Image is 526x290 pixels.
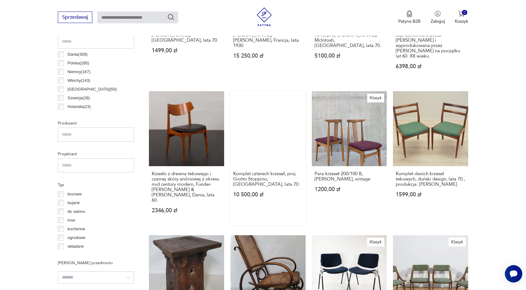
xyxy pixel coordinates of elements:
p: 1599,00 zł [396,192,465,197]
button: Patyna B2B [398,11,421,24]
a: Sprzedawaj [58,16,92,20]
img: Ikonka użytkownika [435,11,441,17]
p: kuchenne [67,226,85,232]
h3: Komplet sześciu krzeseł Art [PERSON_NAME], [PERSON_NAME], Francja, lata 1930. [233,27,303,48]
button: Sprzedawaj [58,12,92,23]
p: Szwecja ( 28 ) [67,95,90,101]
a: KlasykPara krzeseł 200/100 B, M. Zieliński, vintagePara krzeseł 200/100 B, [PERSON_NAME], vintage... [312,91,387,226]
a: Komplet dwóch krzeseł tekowych, duński design, lata 70., produkcja: DaniaKomplet dwóch krzeseł te... [393,91,468,226]
h3: Komplet dwóch krzeseł tekowych, duński design, lata 70., produkcja: [PERSON_NAME] [396,171,465,187]
a: Krzesło z drewna tekowego i czarnej skóry anilinowej z okresu mid century modern, Funder-Schmidt ... [149,91,224,226]
button: Szukaj [167,13,175,21]
p: Niemcy ( 167 ) [67,68,90,75]
p: bujane [67,199,80,206]
p: Producent [58,120,134,127]
p: do salonu [67,208,85,215]
p: inne [67,217,75,224]
p: Czechy ( 20 ) [67,112,88,119]
h3: Krzesło z drewna tekowego i czarnej skóry anilinowej z okresu mid century modern, Funder-[PERSON_... [152,171,221,203]
button: 0Koszyk [455,11,468,24]
h3: Stołek, taboret sosnowy w stylu [PERSON_NAME], [GEOGRAPHIC_DATA], lata 70. [152,27,221,43]
img: Ikona koszyka [458,11,464,17]
p: Typ [58,181,134,188]
p: Dania ( 309 ) [67,51,87,58]
p: 1200,00 zł [315,187,384,192]
button: Zaloguj [431,11,445,24]
a: Komplet czterech krzeseł, proj. Giotto Stoppino, Włochy, lata 70.Komplet czterech krzeseł, proj. ... [230,91,306,226]
iframe: Smartsupp widget button [505,265,522,283]
p: Polska ( 285 ) [67,60,89,67]
a: Ikona medaluPatyna B2B [398,11,421,24]
h3: Komplet sześciu krzeseł Model 9513, proj. [PERSON_NAME], McIntosh, [GEOGRAPHIC_DATA], lata 70. [315,27,384,48]
p: 10 500,00 zł [233,192,303,197]
img: Patyna - sklep z meblami i dekoracjami vintage [255,7,274,26]
p: Holandia ( 23 ) [67,103,90,110]
p: biurowe [67,191,82,198]
p: 1499,00 zł [152,48,221,53]
p: Włochy ( 143 ) [67,77,90,84]
p: Projektant [58,151,134,157]
p: 15 250,00 zł [233,53,303,58]
p: Patyna B2B [398,18,421,24]
p: taboret [67,252,80,259]
h3: Para krzeseł 200/100 B, [PERSON_NAME], vintage [315,171,384,182]
p: składane [67,243,84,250]
p: 2346,00 zł [152,208,221,213]
img: Ikona medalu [406,11,413,17]
p: 5100,00 zł [315,53,384,58]
p: Zaloguj [431,18,445,24]
h3: Para krzeseł Cesca zaprojektowana przez [PERSON_NAME] i wyprodukowana przez [PERSON_NAME] na pocz... [396,27,465,59]
p: 6398,00 zł [396,64,465,69]
p: [PERSON_NAME] przedmiotu [58,260,134,266]
p: [GEOGRAPHIC_DATA] ( 50 ) [67,86,117,93]
div: 0 [462,10,467,15]
p: Koszyk [455,18,468,24]
p: ogrodowe [67,234,85,241]
h3: Komplet czterech krzeseł, proj. Giotto Stoppino, [GEOGRAPHIC_DATA], lata 70. [233,171,303,187]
